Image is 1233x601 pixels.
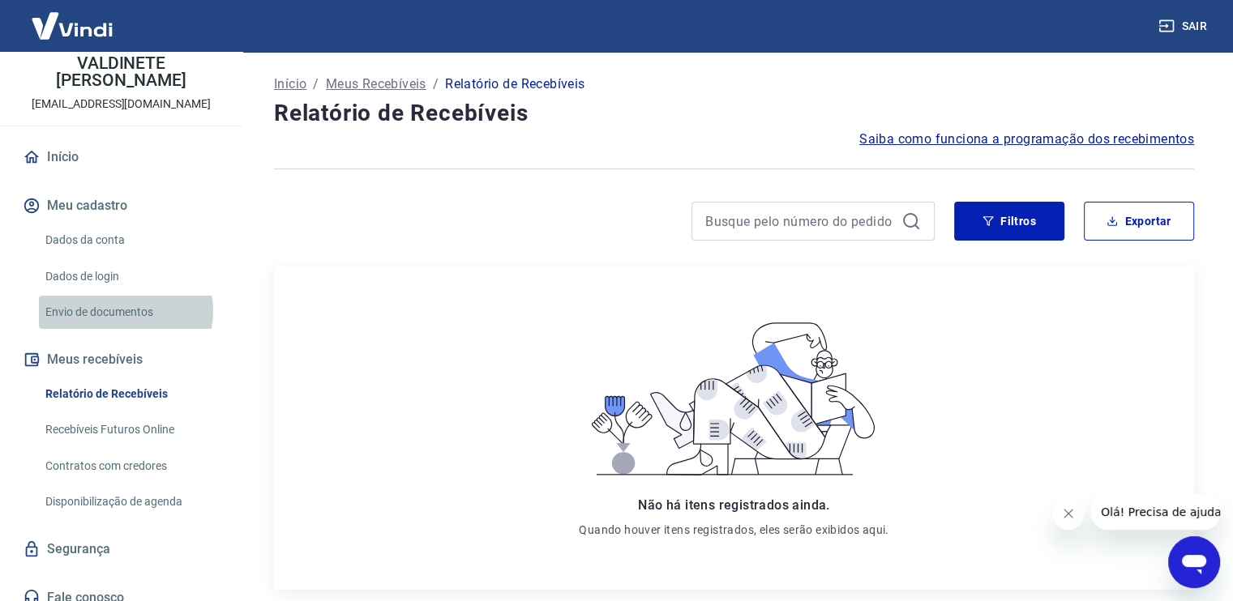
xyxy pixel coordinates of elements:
[859,130,1194,149] a: Saiba como funciona a programação dos recebimentos
[1091,494,1220,530] iframe: Mensagem da empresa
[13,55,229,89] p: VALDINETE [PERSON_NAME]
[274,75,306,94] a: Início
[39,296,223,329] a: Envio de documentos
[19,139,223,175] a: Início
[39,224,223,257] a: Dados da conta
[954,202,1064,241] button: Filtros
[39,413,223,446] a: Recebíveis Futuros Online
[19,188,223,224] button: Meu cadastro
[313,75,319,94] p: /
[39,450,223,483] a: Contratos com credores
[274,97,1194,130] h4: Relatório de Recebíveis
[39,260,223,293] a: Dados de login
[326,75,426,94] a: Meus Recebíveis
[445,75,584,94] p: Relatório de Recebíveis
[638,497,829,513] span: Não há itens registrados ainda.
[1052,497,1085,530] iframe: Fechar mensagem
[39,377,223,411] a: Relatório de Recebíveis
[1168,536,1220,588] iframe: Botão para abrir a janela de mensagens
[19,1,125,50] img: Vindi
[10,11,136,24] span: Olá! Precisa de ajuda?
[39,485,223,518] a: Disponibilização de agenda
[1084,202,1194,241] button: Exportar
[579,522,888,538] p: Quando houver itens registrados, eles serão exibidos aqui.
[1155,11,1214,41] button: Sair
[705,209,895,233] input: Busque pelo número do pedido
[19,531,223,567] a: Segurança
[19,342,223,377] button: Meus recebíveis
[433,75,439,94] p: /
[32,96,211,113] p: [EMAIL_ADDRESS][DOMAIN_NAME]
